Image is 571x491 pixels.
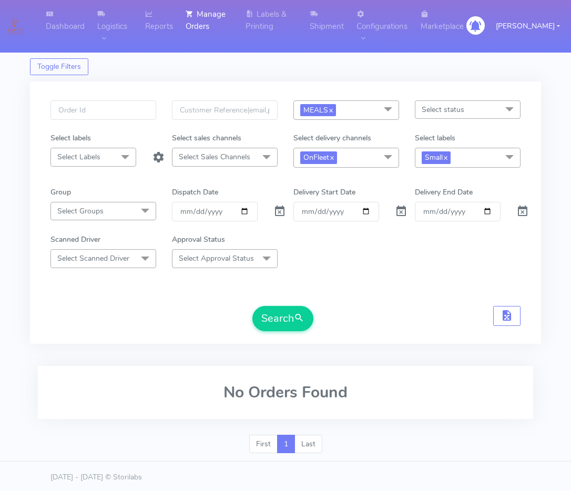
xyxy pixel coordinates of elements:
a: x [443,151,447,162]
button: Toggle Filters [30,58,88,75]
label: Select delivery channels [293,132,371,144]
label: Delivery Start Date [293,187,355,198]
span: Select Scanned Driver [57,253,129,263]
span: Select Labels [57,152,100,162]
label: Select labels [415,132,455,144]
span: OnFleet [300,151,337,163]
label: Group [50,187,71,198]
label: Select sales channels [172,132,241,144]
a: 1 [277,435,295,454]
span: Small [422,151,451,163]
label: Delivery End Date [415,187,473,198]
span: Select Approval Status [179,253,254,263]
a: x [328,104,333,115]
input: Order Id [50,100,156,120]
label: Dispatch Date [172,187,218,198]
span: MEALS [300,104,336,116]
label: Select labels [50,132,91,144]
input: Customer Reference(email,phone) [172,100,278,120]
label: Approval Status [172,234,225,245]
a: x [329,151,334,162]
span: Select Sales Channels [179,152,250,162]
span: Select status [422,105,464,115]
h2: No Orders Found [50,384,521,401]
label: Scanned Driver [50,234,100,245]
button: [PERSON_NAME] [488,15,568,37]
button: Search [252,306,313,331]
span: Select Groups [57,206,104,216]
